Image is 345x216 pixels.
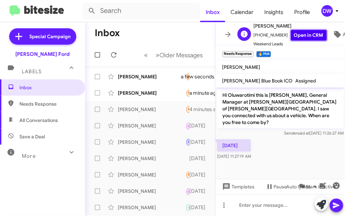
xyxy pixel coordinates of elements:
[186,187,189,195] div: Inbound Call
[189,73,230,80] div: a few seconds ago
[189,188,211,195] div: [DATE]
[152,48,207,62] button: Next
[216,181,260,193] button: Templates
[19,84,77,91] span: Inbox
[217,139,251,152] p: [DATE]
[222,64,261,70] span: [PERSON_NAME]
[22,68,42,75] span: Labels
[221,181,255,193] span: Templates
[291,30,327,41] a: Open in CRM
[118,106,186,113] div: [PERSON_NAME]
[118,90,186,96] div: [PERSON_NAME]
[118,139,186,145] div: [PERSON_NAME]
[19,133,45,140] span: Save a Deal
[281,181,325,193] button: Auto Fields
[118,155,186,162] div: [PERSON_NAME]
[186,203,189,211] div: I'll wait
[141,48,207,62] nav: Page navigation example
[30,33,71,40] span: Special Campaign
[189,139,211,145] div: [DATE]
[144,51,148,59] span: «
[297,130,309,136] span: said at
[118,171,186,178] div: [PERSON_NAME]
[296,78,316,84] span: Assigned
[289,2,316,22] a: Profile
[222,78,293,84] span: [PERSON_NAME] Blue Book ICO
[188,91,217,95] span: Needs Response
[186,105,189,113] div: [DATE]
[188,107,217,111] span: Needs Response
[189,155,211,162] div: [DATE]
[186,171,189,179] div: I was talking to [PERSON_NAME] the other day. Can she send updated number with this applied?
[188,189,206,194] span: Call Them
[188,124,206,128] span: Call Them
[254,30,327,41] span: [PHONE_NUMBER]
[118,73,186,80] div: [PERSON_NAME]
[186,89,189,97] div: Hi [PERSON_NAME], thanks for the message. I spoke with your team and I am hoping to arrive around...
[189,122,211,129] div: [DATE]
[118,188,186,195] div: [PERSON_NAME]
[225,2,259,22] a: Calendar
[200,2,225,22] a: Inbox
[186,121,189,130] div: Inbound Call
[260,181,293,193] button: Pause
[189,204,211,211] div: [DATE]
[259,2,289,22] a: Insights
[284,130,344,136] span: Sender [DATE] 11:26:27 AM
[160,51,203,59] span: Older Messages
[186,73,189,80] div: Which car was this . Sorry did a few [DATE]
[9,28,76,45] a: Special Campaign
[19,117,58,124] span: All Conversations
[118,204,186,211] div: [PERSON_NAME]
[286,181,319,193] span: Auto Fields
[189,90,225,96] div: a minute ago
[316,5,338,17] button: DW
[189,171,211,178] div: [DATE]
[16,51,70,58] div: [PERSON_NAME] Ford
[118,122,186,129] div: [PERSON_NAME]
[217,154,251,159] span: [DATE] 11:27:19 AM
[19,101,77,107] span: Needs Response
[186,138,189,146] div: We would need to see your vehicle in order to get you the most money a possible. The process only...
[22,153,36,159] span: More
[188,205,200,210] span: 🔥 Hot
[95,28,120,38] h1: Inbox
[222,51,254,57] small: Needs Response
[189,106,228,113] div: 4 minutes ago
[140,48,152,62] button: Previous
[254,22,327,30] span: [PERSON_NAME]
[82,3,200,19] input: Search
[256,51,271,57] small: 🔥 Hot
[156,51,160,59] span: »
[186,155,189,162] div: Are you still looking to trade or sell it?
[188,172,217,177] span: Needs Response
[322,5,333,17] div: DW
[254,41,327,47] span: Weekend Leads
[217,89,344,128] p: Hi Oluwarotimi this is [PERSON_NAME], General Manager at [PERSON_NAME][GEOGRAPHIC_DATA] of [PERSO...
[188,140,206,144] span: Important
